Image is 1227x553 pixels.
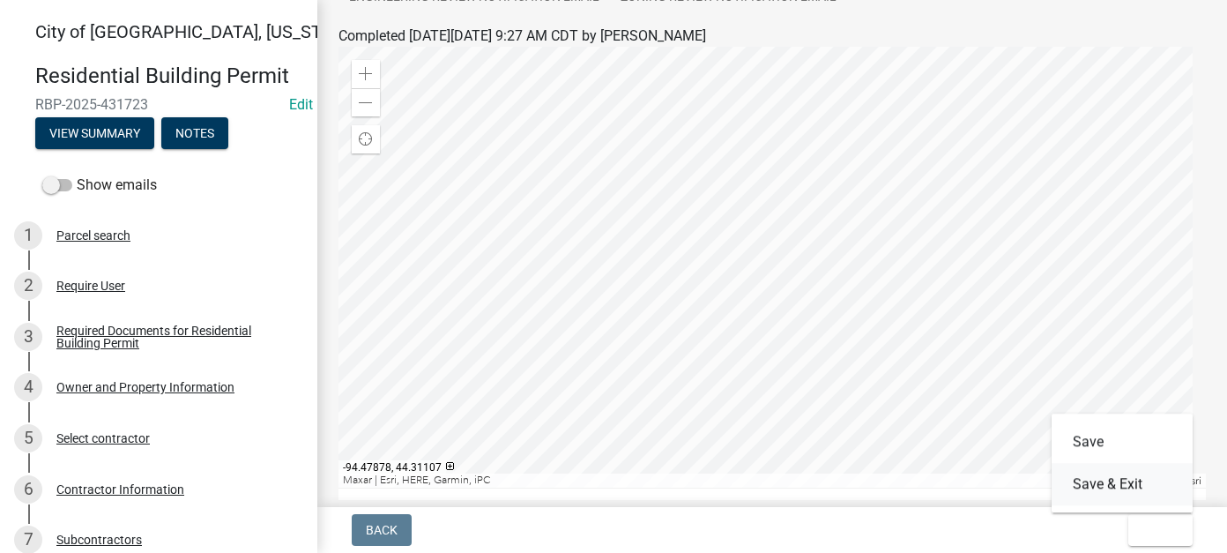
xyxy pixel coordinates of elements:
td: Address [545,489,776,532]
div: Zoom in [352,60,380,88]
div: 4 [14,373,42,401]
wm-modal-confirm: Notes [161,127,228,141]
button: Save [1052,421,1193,463]
a: Edit [289,96,313,113]
div: Maxar | Esri, HERE, Garmin, iPC [338,474,1119,488]
div: Parcel search [56,229,130,242]
div: Exit [1052,414,1193,512]
div: Zoom out [352,88,380,116]
label: Show emails [42,175,157,196]
div: Select contractor [56,432,150,445]
wm-modal-confirm: Edit Application Number [289,96,313,113]
span: Back [366,523,398,537]
a: Esri [1185,475,1201,487]
button: Notes [161,117,228,149]
div: Subcontractors [56,534,142,546]
div: 3 [14,323,42,351]
div: 5 [14,424,42,452]
button: View Summary [35,117,154,149]
span: RBP-2025-431723 [35,96,282,113]
span: City of [GEOGRAPHIC_DATA], [US_STATE] [35,21,356,42]
div: 2 [14,272,42,300]
wm-modal-confirm: Summary [35,127,154,141]
div: 6 [14,475,42,504]
div: Contractor Information [56,483,184,496]
button: Save & Exit [1052,463,1193,505]
div: Require User [56,280,125,292]
div: Find my location [352,125,380,153]
span: Completed [DATE][DATE] 9:27 AM CDT by [PERSON_NAME] [338,27,706,44]
button: Back [352,514,412,546]
td: City [777,489,907,532]
td: OwnerName [907,489,1105,532]
td: ParcelID [338,489,545,532]
button: Exit [1128,514,1193,546]
div: Required Documents for Residential Building Permit [56,325,289,349]
span: Exit [1142,523,1168,537]
div: Owner and Property Information [56,381,234,393]
h4: Residential Building Permit [35,64,303,89]
div: 1 [14,221,42,250]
